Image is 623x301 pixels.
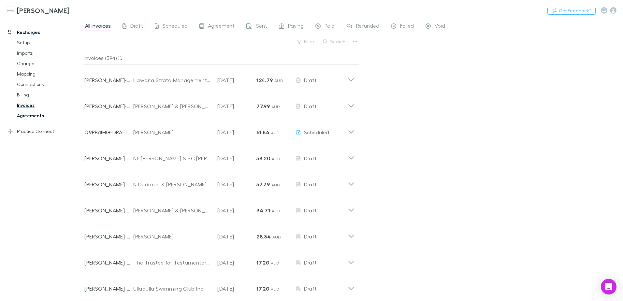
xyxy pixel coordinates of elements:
[304,285,317,292] span: Draft
[10,58,88,69] a: Charges
[17,7,69,14] h3: [PERSON_NAME]
[84,76,133,84] p: [PERSON_NAME]-0182
[304,181,317,187] span: Draft
[84,128,133,136] p: Q9PB61HG-DRAFT
[163,22,188,31] span: Scheduled
[304,77,317,83] span: Draft
[435,22,445,31] span: Void
[79,91,360,117] div: [PERSON_NAME]-0517[PERSON_NAME] & [PERSON_NAME][DATE]77.99 AUDDraft
[304,207,317,213] span: Draft
[217,128,256,136] p: [DATE]
[272,156,281,161] span: AUD
[79,273,360,299] div: [PERSON_NAME]-0507Ulladulla Swimming Club Inc[DATE]17.20 AUDDraft
[304,129,329,135] span: Scheduled
[256,22,267,31] span: Sent
[217,285,256,293] p: [DATE]
[133,180,211,188] div: N Dudman & [PERSON_NAME]
[3,3,73,18] a: [PERSON_NAME]
[217,76,256,84] p: [DATE]
[7,7,14,14] img: Hales Douglass's Logo
[400,22,414,31] span: Failed
[325,22,335,31] span: Paid
[256,129,269,136] strong: 61.84
[84,259,133,266] p: [PERSON_NAME]-0333
[79,117,360,143] div: Q9PB61HG-DRAFT[PERSON_NAME][DATE]61.84 AUDScheduled
[217,259,256,266] p: [DATE]
[10,69,88,79] a: Mapping
[256,285,269,292] strong: 17.20
[133,76,211,84] div: Illawarra Strata Management Pty Ltd
[256,77,273,83] strong: 124.79
[79,143,360,169] div: [PERSON_NAME]-0069NE [PERSON_NAME] & SC [PERSON_NAME][DATE]58.20 AUDDraft
[256,259,269,266] strong: 17.20
[271,104,280,109] span: AUD
[84,207,133,214] p: [PERSON_NAME]-0059
[217,154,256,162] p: [DATE]
[79,195,360,221] div: [PERSON_NAME]-0059[PERSON_NAME] & [PERSON_NAME][DATE]34.71 AUDDraft
[79,64,360,91] div: [PERSON_NAME]-0182Illawarra Strata Management Pty Ltd[DATE]124.79 AUDDraft
[256,233,271,240] strong: 28.34
[85,22,111,31] span: All invoices
[271,261,280,265] span: AUD
[133,102,211,110] div: [PERSON_NAME] & [PERSON_NAME]
[10,37,88,48] a: Setup
[217,207,256,214] p: [DATE]
[10,90,88,100] a: Billing
[84,154,133,162] p: [PERSON_NAME]-0069
[217,102,256,110] p: [DATE]
[304,155,317,161] span: Draft
[272,235,281,239] span: AUD
[271,182,280,187] span: AUD
[217,233,256,240] p: [DATE]
[79,221,360,247] div: [PERSON_NAME]-0522[PERSON_NAME][DATE]28.34 AUDDraft
[271,130,280,135] span: AUD
[601,279,616,294] div: Open Intercom Messenger
[274,78,283,83] span: AUD
[133,128,211,136] div: [PERSON_NAME]
[84,102,133,110] p: [PERSON_NAME]-0517
[10,79,88,90] a: Connections
[320,38,349,46] button: Search
[208,22,235,31] span: Agreement
[10,110,88,121] a: Agreements
[79,169,360,195] div: [PERSON_NAME]-0520N Dudman & [PERSON_NAME][DATE]57.79 AUDDraft
[84,180,133,188] p: [PERSON_NAME]-0520
[1,126,88,136] a: Practice Connect
[133,154,211,162] div: NE [PERSON_NAME] & SC [PERSON_NAME]
[10,48,88,58] a: Imports
[79,247,360,273] div: [PERSON_NAME]-0333The Trustee for Testamentary Discretionary Trust for [PERSON_NAME][DATE]17.20 A...
[84,233,133,240] p: [PERSON_NAME]-0522
[130,22,143,31] span: Draft
[304,233,317,239] span: Draft
[256,207,270,214] strong: 34.71
[288,22,304,31] span: Paying
[294,38,318,46] button: Filter
[272,208,281,213] span: AUD
[1,27,88,37] a: Recharges
[271,287,280,292] span: AUD
[133,233,211,240] div: [PERSON_NAME]
[84,285,133,293] p: [PERSON_NAME]-0507
[133,207,211,214] div: [PERSON_NAME] & [PERSON_NAME]
[10,100,88,110] a: Invoices
[133,285,211,293] div: Ulladulla Swimming Club Inc
[304,259,317,265] span: Draft
[547,7,596,15] button: Got Feedback?
[133,259,211,266] div: The Trustee for Testamentary Discretionary Trust for [PERSON_NAME]
[256,181,270,188] strong: 57.79
[304,103,317,109] span: Draft
[217,180,256,188] p: [DATE]
[256,155,270,162] strong: 58.20
[356,22,379,31] span: Refunded
[256,103,270,109] strong: 77.99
